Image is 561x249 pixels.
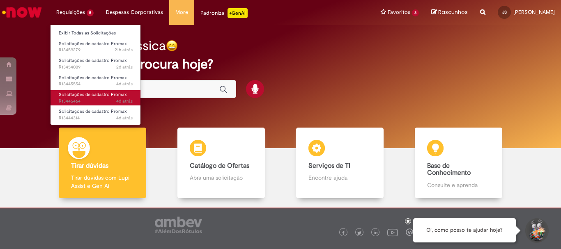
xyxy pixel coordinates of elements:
[116,115,133,121] span: 4d atrás
[162,128,280,199] a: Catálogo de Ofertas Abra uma solicitação
[59,47,133,53] span: R13459279
[308,162,350,170] b: Serviços de TI
[43,128,162,199] a: Tirar dúvidas Tirar dúvidas com Lupi Assist e Gen Ai
[413,218,516,242] div: Oi, como posso te ajudar hoje?
[56,8,85,16] span: Requisições
[116,81,133,87] time: 25/08/2025 16:46:52
[59,81,133,87] span: R13445554
[357,231,361,235] img: logo_footer_twitter.png
[388,8,410,16] span: Favoritos
[116,81,133,87] span: 4d atrás
[341,231,345,235] img: logo_footer_facebook.png
[59,115,133,121] span: R13444314
[51,29,141,38] a: Exibir Todas as Solicitações
[427,181,490,189] p: Consulte e aprenda
[51,39,141,55] a: Aberto R13459279 : Solicitações de cadastro Promax
[412,9,419,16] span: 3
[190,162,249,170] b: Catálogo de Ofertas
[524,218,549,243] button: Iniciar Conversa de Suporte
[58,57,503,71] h2: O que você procura hoje?
[59,41,127,47] span: Solicitações de cadastro Promax
[51,73,141,89] a: Aberto R13445554 : Solicitações de cadastro Promax
[280,128,399,199] a: Serviços de TI Encontre ajuda
[427,162,471,177] b: Base de Conhecimento
[59,57,127,64] span: Solicitações de cadastro Promax
[115,47,133,53] span: 21h atrás
[438,8,468,16] span: Rascunhos
[116,115,133,121] time: 25/08/2025 13:41:32
[106,8,163,16] span: Despesas Corporativas
[431,9,468,16] a: Rascunhos
[115,47,133,53] time: 28/08/2025 16:45:58
[502,9,507,15] span: JS
[51,90,141,105] a: Aberto R13445464 : Solicitações de cadastro Promax
[59,91,127,98] span: Solicitações de cadastro Promax
[175,8,188,16] span: More
[387,227,398,238] img: logo_footer_youtube.png
[190,174,252,182] p: Abra uma solicitação
[50,25,141,125] ul: Requisições
[87,9,94,16] span: 5
[59,98,133,105] span: R13445464
[155,217,202,233] img: logo_footer_ambev_rotulo_gray.png
[166,40,178,52] img: happy-face.png
[59,108,127,114] span: Solicitações de cadastro Promax
[51,56,141,71] a: Aberto R13454009 : Solicitações de cadastro Promax
[116,64,133,70] time: 27/08/2025 17:41:19
[200,8,248,18] div: Padroniza
[71,174,133,190] p: Tirar dúvidas com Lupi Assist e Gen Ai
[59,64,133,71] span: R13454009
[71,162,108,170] b: Tirar dúvidas
[116,98,133,104] span: 4d atrás
[399,128,518,199] a: Base de Conhecimento Consulte e aprenda
[51,107,141,122] a: Aberto R13444314 : Solicitações de cadastro Promax
[374,231,378,235] img: logo_footer_linkedin.png
[406,228,413,236] img: logo_footer_workplace.png
[59,75,127,81] span: Solicitações de cadastro Promax
[116,98,133,104] time: 25/08/2025 16:35:02
[228,8,248,18] p: +GenAi
[513,9,555,16] span: [PERSON_NAME]
[1,4,43,21] img: ServiceNow
[116,64,133,70] span: 2d atrás
[308,174,371,182] p: Encontre ajuda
